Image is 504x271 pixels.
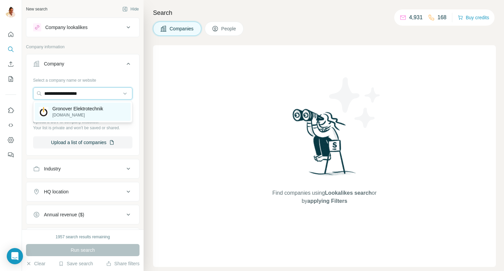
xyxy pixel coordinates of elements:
div: Company lookalikes [45,24,87,31]
button: Save search [58,260,93,267]
button: Dashboard [5,134,16,146]
span: Find companies using or by [270,189,378,205]
h4: Search [153,8,496,18]
div: Company [44,60,64,67]
button: Use Surfe on LinkedIn [5,104,16,116]
div: Open Intercom Messenger [7,248,23,264]
button: Quick start [5,28,16,40]
span: People [221,25,237,32]
button: Industry [26,161,139,177]
button: HQ location [26,184,139,200]
img: Avatar [5,7,16,18]
button: Feedback [5,149,16,161]
div: 1957 search results remaining [56,234,110,240]
div: HQ location [44,188,69,195]
span: applying Filters [307,198,347,204]
div: New search [26,6,47,12]
div: Industry [44,165,61,172]
p: [DOMAIN_NAME] [52,112,103,118]
button: Clear [26,260,45,267]
p: 168 [437,13,447,22]
button: Upload a list of companies [33,136,132,148]
span: Companies [170,25,194,32]
p: Your list is private and won't be saved or shared. [33,125,132,131]
img: Gronover Elektrotechnik [39,107,48,116]
button: Buy credits [458,13,489,22]
span: Lookalikes search [325,190,372,196]
button: Search [5,43,16,55]
img: Surfe Illustration - Stars [325,72,385,133]
button: Company lookalikes [26,19,139,35]
div: Annual revenue ($) [44,211,84,218]
button: Enrich CSV [5,58,16,70]
div: Select a company name or website [33,75,132,83]
button: Hide [118,4,144,14]
button: My lists [5,73,16,85]
button: Annual revenue ($) [26,207,139,223]
img: Surfe Illustration - Woman searching with binoculars [289,107,360,182]
p: Company information [26,44,140,50]
button: Company [26,56,139,75]
button: Use Surfe API [5,119,16,131]
button: Share filters [106,260,140,267]
p: Gronover Elektrotechnik [52,105,103,112]
p: 4,931 [409,13,423,22]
